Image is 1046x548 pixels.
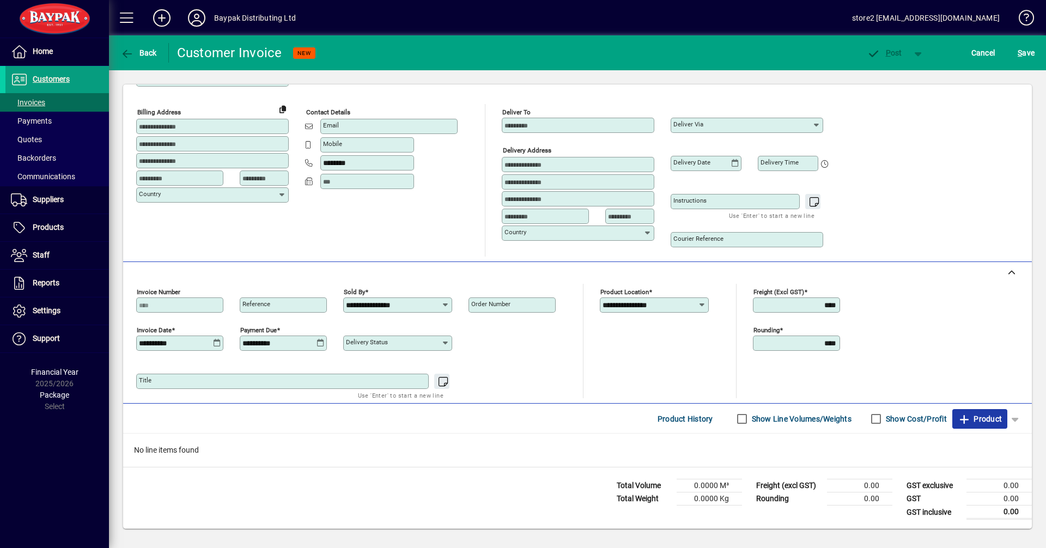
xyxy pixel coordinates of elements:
span: Product [958,410,1002,428]
mat-label: Mobile [323,140,342,148]
span: Reports [33,278,59,287]
td: Total Weight [611,492,677,506]
span: Staff [33,251,50,259]
div: Baypak Distributing Ltd [214,9,296,27]
span: Invoices [11,98,45,107]
td: 0.00 [827,492,892,506]
span: S [1018,48,1022,57]
mat-label: Invoice number [137,288,180,296]
mat-label: Deliver via [673,120,703,128]
button: Cancel [969,43,998,63]
span: Payments [11,117,52,125]
app-page-header-button: Back [109,43,169,63]
span: Package [40,391,69,399]
a: Knowledge Base [1011,2,1032,38]
span: Product History [658,410,713,428]
span: Back [120,48,157,57]
label: Show Cost/Profit [884,413,947,424]
td: 0.0000 Kg [677,492,742,506]
td: GST inclusive [901,506,966,519]
td: GST [901,492,966,506]
span: ost [867,48,902,57]
a: Products [5,214,109,241]
button: Back [118,43,160,63]
td: 0.00 [966,506,1032,519]
td: Total Volume [611,479,677,492]
mat-label: Rounding [753,326,780,334]
a: Reports [5,270,109,297]
mat-hint: Use 'Enter' to start a new line [729,209,814,222]
div: Customer Invoice [177,44,282,62]
mat-label: Order number [471,300,510,308]
span: Suppliers [33,195,64,204]
label: Show Line Volumes/Weights [750,413,852,424]
button: Product History [653,409,717,429]
mat-label: Deliver To [502,108,531,116]
mat-label: Freight (excl GST) [753,288,804,296]
mat-label: Title [139,376,151,384]
button: Post [861,43,908,63]
mat-label: Invoice date [137,326,172,334]
mat-label: Delivery time [761,159,799,166]
span: Products [33,223,64,232]
mat-hint: Use 'Enter' to start a new line [358,389,443,401]
span: Quotes [11,135,42,144]
mat-label: Email [323,121,339,129]
span: Cancel [971,44,995,62]
a: Home [5,38,109,65]
mat-label: Delivery status [346,338,388,346]
td: 0.0000 M³ [677,479,742,492]
button: Add [144,8,179,28]
mat-label: Courier Reference [673,235,723,242]
mat-label: Country [139,190,161,198]
a: Payments [5,112,109,130]
span: Customers [33,75,70,83]
td: 0.00 [966,479,1032,492]
a: Settings [5,297,109,325]
mat-label: Payment due [240,326,277,334]
mat-label: Sold by [344,288,365,296]
mat-label: Country [504,228,526,236]
span: Financial Year [31,368,78,376]
a: Backorders [5,149,109,167]
td: Rounding [751,492,827,506]
a: Suppliers [5,186,109,214]
mat-label: Product location [600,288,649,296]
td: Freight (excl GST) [751,479,827,492]
span: NEW [297,50,311,57]
mat-label: Instructions [673,197,707,204]
button: Product [952,409,1007,429]
span: Backorders [11,154,56,162]
div: No line items found [123,434,1032,467]
button: Save [1015,43,1037,63]
td: 0.00 [827,479,892,492]
mat-label: Reference [242,300,270,308]
span: Communications [11,172,75,181]
span: P [886,48,891,57]
a: Support [5,325,109,352]
button: Copy to Delivery address [274,100,291,118]
td: GST exclusive [901,479,966,492]
td: 0.00 [966,492,1032,506]
mat-label: Delivery date [673,159,710,166]
span: Home [33,47,53,56]
a: Quotes [5,130,109,149]
span: Support [33,334,60,343]
a: Staff [5,242,109,269]
a: Communications [5,167,109,186]
button: Profile [179,8,214,28]
span: Settings [33,306,60,315]
div: store2 [EMAIL_ADDRESS][DOMAIN_NAME] [852,9,1000,27]
span: ave [1018,44,1035,62]
a: Invoices [5,93,109,112]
